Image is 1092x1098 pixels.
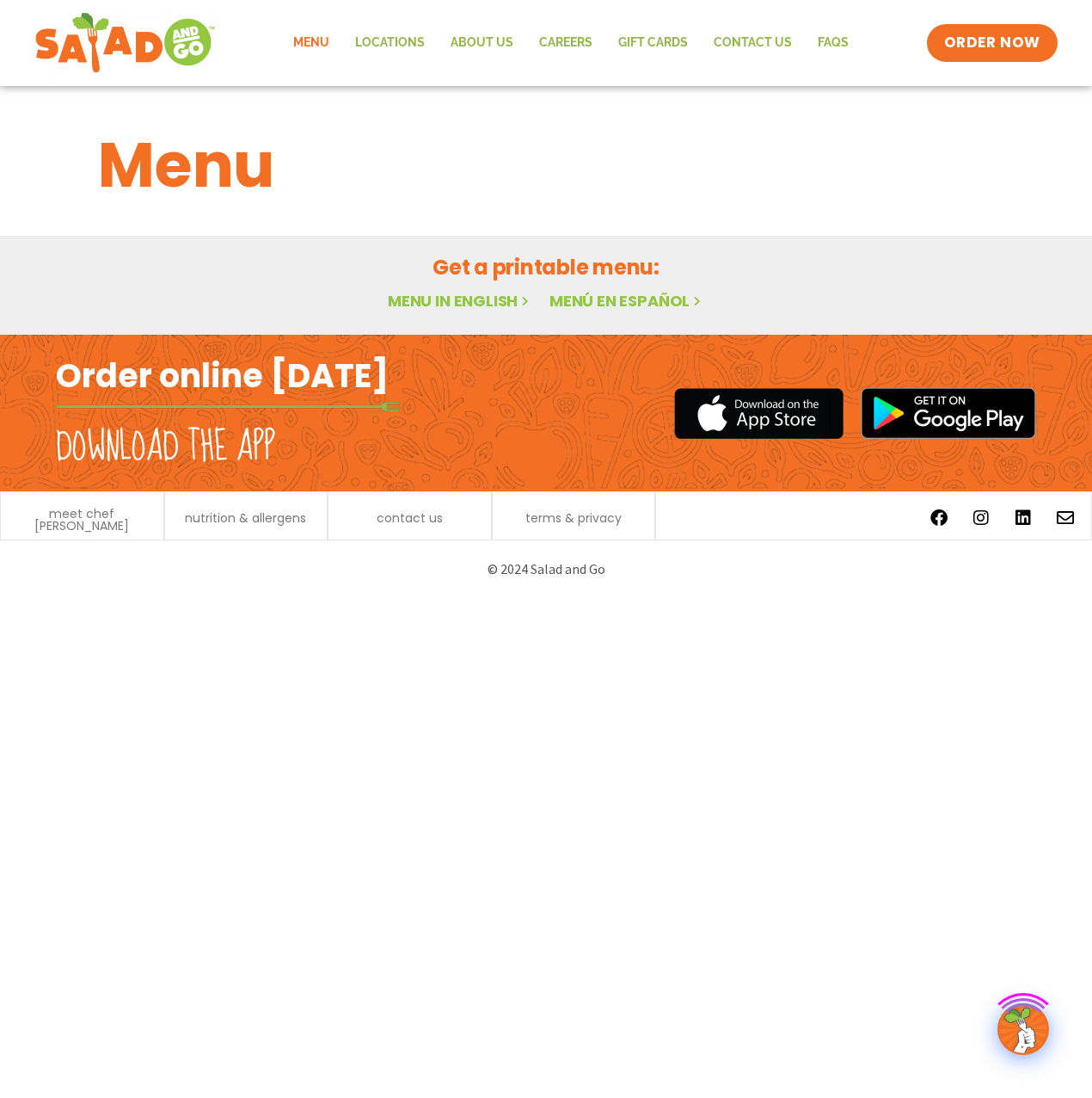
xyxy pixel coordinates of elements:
a: terms & privacy [525,512,622,524]
a: GIFT CARDS [605,23,701,63]
h2: Order online [DATE] [56,355,389,397]
p: © 2024 Salad and Go [64,558,1028,581]
nav: Menu [280,23,862,63]
a: Menu in English [388,290,532,312]
a: nutrition & allergens [185,512,306,524]
a: Careers [526,23,605,63]
a: contact us [377,512,443,524]
h2: Get a printable menu: [98,252,994,282]
h1: Menu [98,119,994,212]
img: fork [56,402,400,411]
a: FAQs [805,23,862,63]
h2: Download the app [56,423,275,472]
img: appstore [674,386,844,441]
img: google_play [861,387,1036,439]
a: Menú en español [549,290,704,312]
a: ORDER NOW [927,24,1058,62]
a: meet chef [PERSON_NAME] [9,508,155,532]
span: ORDER NOW [944,33,1040,53]
a: Contact Us [701,23,805,63]
a: About Us [438,23,526,63]
a: Menu [280,23,342,63]
img: new-SAG-logo-768×292 [34,9,216,77]
a: Locations [342,23,438,63]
